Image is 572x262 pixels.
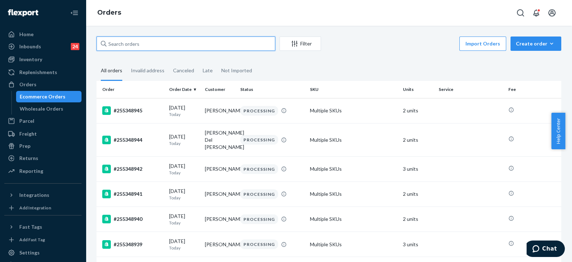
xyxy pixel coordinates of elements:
[97,9,121,16] a: Orders
[169,133,199,146] div: [DATE]
[102,240,163,249] div: #255348939
[102,165,163,173] div: #255348942
[4,79,82,90] a: Orders
[102,215,163,223] div: #255348940
[19,237,45,243] div: Add Fast Tag
[8,9,38,16] img: Flexport logo
[202,156,238,181] td: [PERSON_NAME]
[516,40,556,47] div: Create order
[92,3,127,23] ol: breadcrumbs
[169,195,199,201] p: Today
[16,103,82,115] a: Wholesale Orders
[237,81,307,98] th: Status
[4,152,82,164] a: Returns
[169,170,199,176] p: Today
[97,37,275,51] input: Search orders
[102,136,163,144] div: #255348944
[19,168,43,175] div: Reporting
[307,98,400,123] td: Multiple SKUs
[19,191,49,199] div: Integrations
[202,98,238,123] td: [PERSON_NAME]
[400,98,436,123] td: 2 units
[400,232,436,257] td: 3 units
[4,165,82,177] a: Reporting
[169,111,199,117] p: Today
[19,223,42,231] div: Fast Tags
[131,61,164,80] div: Invalid address
[16,91,82,102] a: Ecommerce Orders
[400,123,436,156] td: 2 units
[280,37,321,51] button: Filter
[307,181,400,207] td: Multiple SKUs
[169,220,199,226] p: Today
[436,81,506,98] th: Service
[240,189,278,199] div: PROCESSING
[19,130,37,137] div: Freight
[67,6,82,20] button: Close Navigation
[221,61,252,80] div: Not Imported
[202,181,238,207] td: [PERSON_NAME]
[19,117,34,125] div: Parcel
[4,115,82,127] a: Parcel
[169,188,199,201] div: [DATE]
[20,93,65,100] div: Ecommerce Orders
[102,190,163,198] div: #255348941
[545,6,559,20] button: Open account menu
[4,204,82,212] a: Add Integration
[551,113,565,149] button: Help Center
[169,238,199,251] div: [DATE]
[240,214,278,224] div: PROCESSING
[169,140,199,146] p: Today
[307,232,400,257] td: Multiple SKUs
[19,155,38,162] div: Returns
[400,207,436,232] td: 2 units
[173,61,194,80] div: Canceled
[400,181,436,207] td: 2 units
[506,81,561,98] th: Fee
[400,156,436,181] td: 3 units
[169,162,199,176] div: [DATE]
[240,164,278,174] div: PROCESSING
[4,247,82,258] a: Settings
[20,105,63,112] div: Wholesale Orders
[169,213,199,226] div: [DATE]
[19,69,57,76] div: Replenishments
[511,37,561,51] button: Create order
[102,106,163,115] div: #255348945
[4,128,82,140] a: Freight
[307,207,400,232] td: Multiple SKUs
[4,41,82,52] a: Inbounds24
[19,249,40,256] div: Settings
[4,189,82,201] button: Integrations
[4,67,82,78] a: Replenishments
[307,81,400,98] th: SKU
[4,221,82,233] button: Fast Tags
[19,81,36,88] div: Orders
[19,142,30,150] div: Prep
[4,54,82,65] a: Inventory
[71,43,79,50] div: 24
[527,241,565,258] iframe: Opens a widget where you can chat to one of our agents
[97,81,166,98] th: Order
[169,245,199,251] p: Today
[19,56,42,63] div: Inventory
[459,37,506,51] button: Import Orders
[280,40,321,47] div: Filter
[169,104,199,117] div: [DATE]
[202,207,238,232] td: [PERSON_NAME]
[529,6,543,20] button: Open notifications
[4,236,82,244] a: Add Fast Tag
[166,81,202,98] th: Order Date
[202,232,238,257] td: [PERSON_NAME]
[4,140,82,152] a: Prep
[513,6,528,20] button: Open Search Box
[203,61,213,80] div: Late
[240,106,278,116] div: PROCESSING
[240,135,278,145] div: PROCESSING
[19,43,41,50] div: Inbounds
[202,123,238,156] td: [PERSON_NAME] Del [PERSON_NAME]
[101,61,122,81] div: All orders
[400,81,436,98] th: Units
